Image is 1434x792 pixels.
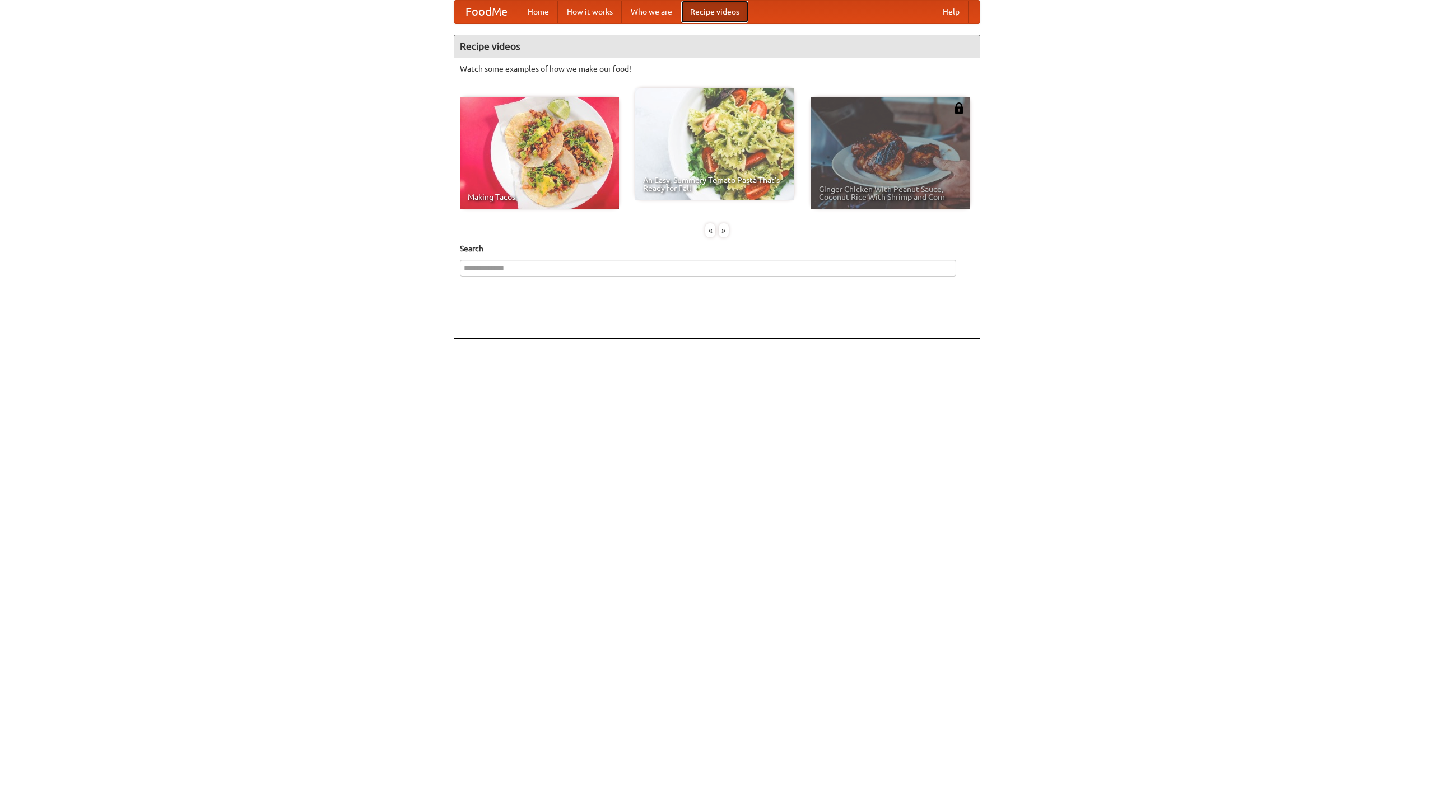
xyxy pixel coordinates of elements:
a: An Easy, Summery Tomato Pasta That's Ready for Fall [635,88,794,200]
span: An Easy, Summery Tomato Pasta That's Ready for Fall [643,176,786,192]
div: « [705,223,715,237]
a: Making Tacos [460,97,619,209]
span: Making Tacos [468,193,611,201]
a: FoodMe [454,1,519,23]
a: Help [934,1,969,23]
a: How it works [558,1,622,23]
h5: Search [460,243,974,254]
img: 483408.png [953,102,965,114]
a: Home [519,1,558,23]
a: Who we are [622,1,681,23]
p: Watch some examples of how we make our food! [460,63,974,74]
a: Recipe videos [681,1,748,23]
div: » [719,223,729,237]
h4: Recipe videos [454,35,980,58]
